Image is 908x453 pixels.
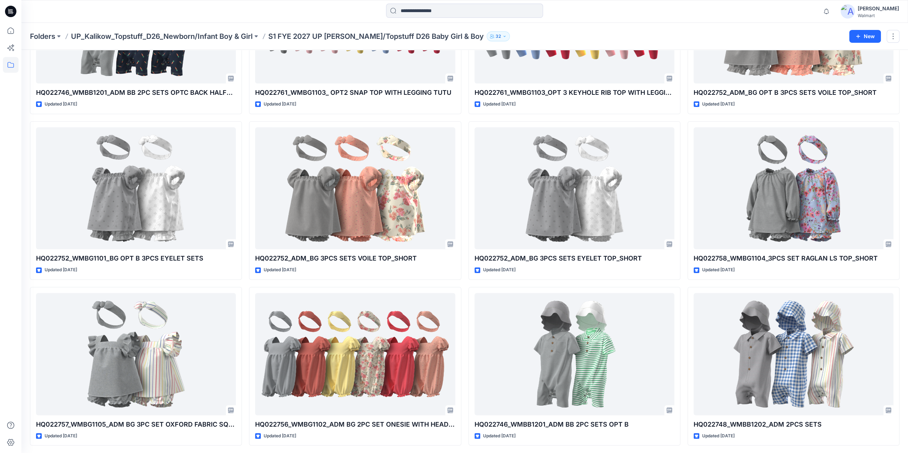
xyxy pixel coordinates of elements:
a: HQ022756_WMBG1102_ADM BG 2PC SET ONESIE WITH HEADBAND [255,293,455,415]
a: HQ022752_ADM_BG 3PCS SETS EYELET TOP_SHORT [475,127,674,249]
p: S1 FYE 2027 UP [PERSON_NAME]/Topstuff D26 Baby Girl & Boy [268,31,484,41]
a: HQ022748_WMBB1202_ADM 2PCS SETS [694,293,893,415]
p: Updated [DATE] [483,432,516,440]
a: HQ022758_WMBG1104_3PCS SET RAGLAN LS TOP_SHORT [694,127,893,249]
p: HQ022752_ADM_BG 3PCS SETS VOILE TOP_SHORT [255,253,455,263]
p: HQ022752_ADM_BG 3PCS SETS EYELET TOP_SHORT [475,253,674,263]
p: HQ022757_WMBG1105_ADM BG 3PC SET OXFORD FABRIC SQUARE TOP_SHORT [36,419,236,429]
p: Updated [DATE] [483,101,516,108]
a: HQ022757_WMBG1105_ADM BG 3PC SET OXFORD FABRIC SQUARE TOP_SHORT [36,293,236,415]
p: 32 [496,32,501,40]
p: Updated [DATE] [702,432,735,440]
a: HQ022752_WMBG1101_BG OPT B 3PCS EYELET SETS [36,127,236,249]
p: Updated [DATE] [45,266,77,274]
p: HQ022761_WMBG1103_OPT 3 KEYHOLE RIB TOP WITH LEGGING TUTU [475,88,674,98]
p: Updated [DATE] [45,101,77,108]
img: avatar [841,4,855,19]
p: Updated [DATE] [45,432,77,440]
p: Updated [DATE] [264,432,296,440]
a: Folders [30,31,55,41]
p: Updated [DATE] [702,266,735,274]
div: Walmart [858,13,899,18]
p: HQ022748_WMBB1202_ADM 2PCS SETS [694,419,893,429]
p: HQ022761_WMBG1103_ OPT2 SNAP TOP WITH LEGGING TUTU [255,88,455,98]
p: HQ022746_WMBB1201_ADM BB 2PC SETS OPTC BACK HALFMOON [36,88,236,98]
a: HQ022746_WMBB1201_ADM BB 2PC SETS OPT B [475,293,674,415]
p: HQ022746_WMBB1201_ADM BB 2PC SETS OPT B [475,419,674,429]
p: HQ022758_WMBG1104_3PCS SET RAGLAN LS TOP_SHORT [694,253,893,263]
p: Updated [DATE] [483,266,516,274]
a: UP_Kalikow_Topstuff_D26_Newborn/Infant Boy & Girl [71,31,253,41]
p: Updated [DATE] [264,266,296,274]
p: HQ022752_WMBG1101_BG OPT B 3PCS EYELET SETS [36,253,236,263]
button: 32 [487,31,510,41]
p: Updated [DATE] [264,101,296,108]
p: HQ022752_ADM_BG OPT B 3PCS SETS VOILE TOP_SHORT [694,88,893,98]
a: HQ022752_ADM_BG 3PCS SETS VOILE TOP_SHORT [255,127,455,249]
p: HQ022756_WMBG1102_ADM BG 2PC SET ONESIE WITH HEADBAND [255,419,455,429]
button: New [849,30,881,43]
div: [PERSON_NAME] [858,4,899,13]
p: Updated [DATE] [702,101,735,108]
